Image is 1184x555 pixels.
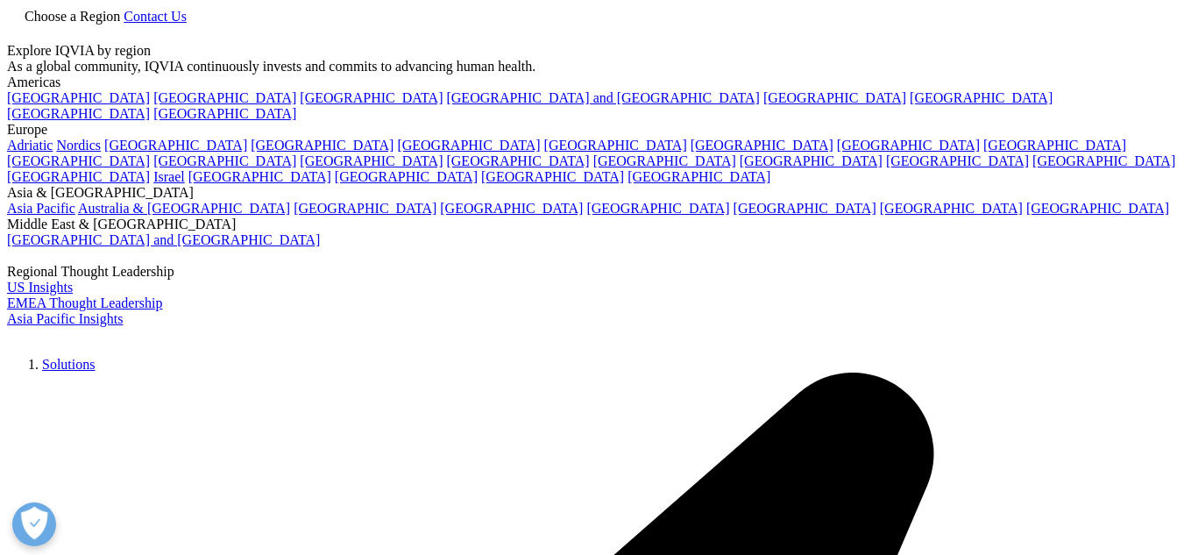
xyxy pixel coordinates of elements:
[42,357,95,372] a: Solutions
[397,138,540,153] a: [GEOGRAPHIC_DATA]
[153,169,185,184] a: Israel
[837,138,980,153] a: [GEOGRAPHIC_DATA]
[294,201,436,216] a: [GEOGRAPHIC_DATA]
[734,201,876,216] a: [GEOGRAPHIC_DATA]
[440,201,583,216] a: [GEOGRAPHIC_DATA]
[910,90,1053,105] a: [GEOGRAPHIC_DATA]
[7,138,53,153] a: Adriatic
[7,311,123,326] a: Asia Pacific Insights
[153,90,296,105] a: [GEOGRAPHIC_DATA]
[300,90,443,105] a: [GEOGRAPHIC_DATA]
[7,201,75,216] a: Asia Pacific
[7,185,1177,201] div: Asia & [GEOGRAPHIC_DATA]
[627,169,770,184] a: [GEOGRAPHIC_DATA]
[880,201,1023,216] a: [GEOGRAPHIC_DATA]
[153,153,296,168] a: [GEOGRAPHIC_DATA]
[7,106,150,121] a: [GEOGRAPHIC_DATA]
[335,169,478,184] a: [GEOGRAPHIC_DATA]
[7,217,1177,232] div: Middle East & [GEOGRAPHIC_DATA]
[124,9,187,24] a: Contact Us
[1032,153,1175,168] a: [GEOGRAPHIC_DATA]
[251,138,393,153] a: [GEOGRAPHIC_DATA]
[544,138,687,153] a: [GEOGRAPHIC_DATA]
[446,153,589,168] a: [GEOGRAPHIC_DATA]
[7,90,150,105] a: [GEOGRAPHIC_DATA]
[1026,201,1169,216] a: [GEOGRAPHIC_DATA]
[983,138,1126,153] a: [GEOGRAPHIC_DATA]
[593,153,736,168] a: [GEOGRAPHIC_DATA]
[7,295,162,310] a: EMEA Thought Leadership
[7,232,320,247] a: [GEOGRAPHIC_DATA] and [GEOGRAPHIC_DATA]
[78,201,290,216] a: Australia & [GEOGRAPHIC_DATA]
[12,502,56,546] button: Abrir preferências
[691,138,833,153] a: [GEOGRAPHIC_DATA]
[7,122,1177,138] div: Europe
[300,153,443,168] a: [GEOGRAPHIC_DATA]
[740,153,883,168] a: [GEOGRAPHIC_DATA]
[586,201,729,216] a: [GEOGRAPHIC_DATA]
[188,169,331,184] a: [GEOGRAPHIC_DATA]
[481,169,624,184] a: [GEOGRAPHIC_DATA]
[153,106,296,121] a: [GEOGRAPHIC_DATA]
[7,264,1177,280] div: Regional Thought Leadership
[7,169,150,184] a: [GEOGRAPHIC_DATA]
[886,153,1029,168] a: [GEOGRAPHIC_DATA]
[7,153,150,168] a: [GEOGRAPHIC_DATA]
[763,90,906,105] a: [GEOGRAPHIC_DATA]
[7,280,73,295] a: US Insights
[7,59,1177,75] div: As a global community, IQVIA continuously invests and commits to advancing human health.
[104,138,247,153] a: [GEOGRAPHIC_DATA]
[25,9,120,24] span: Choose a Region
[7,75,1177,90] div: Americas
[56,138,101,153] a: Nordics
[446,90,759,105] a: [GEOGRAPHIC_DATA] and [GEOGRAPHIC_DATA]
[7,43,1177,59] div: Explore IQVIA by region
